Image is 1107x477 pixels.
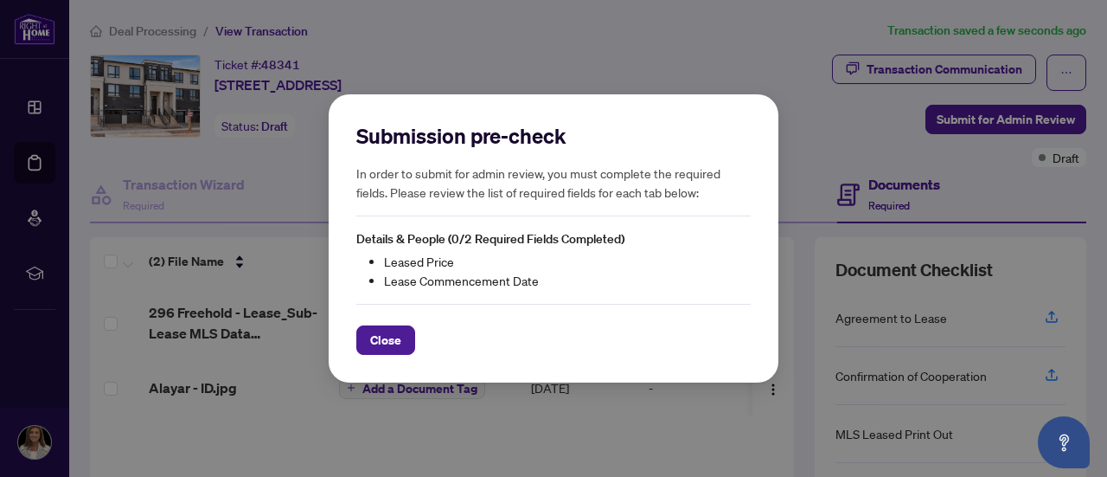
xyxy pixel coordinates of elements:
[356,231,624,247] span: Details & People (0/2 Required Fields Completed)
[356,122,751,150] h2: Submission pre-check
[384,271,751,290] li: Lease Commencement Date
[384,252,751,271] li: Leased Price
[356,164,751,202] h5: In order to submit for admin review, you must complete the required fields. Please review the lis...
[356,326,415,355] button: Close
[370,326,401,354] span: Close
[1038,416,1090,468] button: Open asap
